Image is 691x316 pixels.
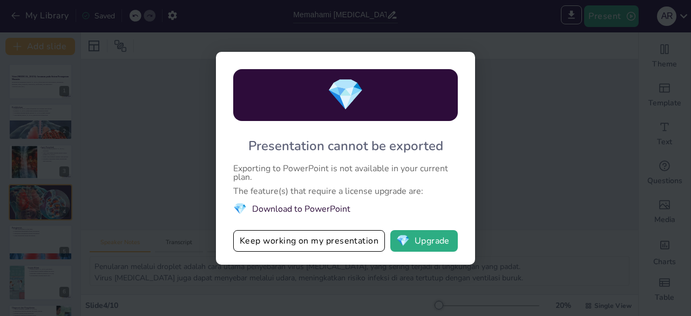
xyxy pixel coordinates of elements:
div: The feature(s) that require a license upgrade are: [233,187,458,196]
span: diamond [396,236,410,246]
button: diamondUpgrade [390,230,458,252]
span: diamond [327,72,364,118]
button: Keep working on my presentation [233,230,385,252]
span: diamond [233,201,247,217]
div: Presentation cannot be exported [248,136,443,156]
li: Download to PowerPoint [233,201,458,217]
div: Exporting to PowerPoint is not available in your current plan. [233,164,458,181]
